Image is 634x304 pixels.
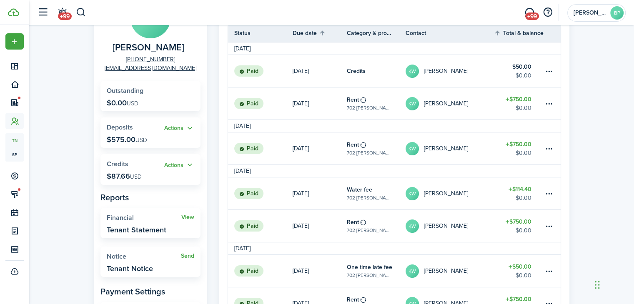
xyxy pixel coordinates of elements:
widget-stats-description: Tenant Statement [107,226,166,234]
a: Paid [228,87,293,120]
a: Paid [228,55,293,87]
p: [DATE] [293,99,309,108]
table-amount-title: $114.40 [508,185,531,194]
a: $750.00$0.00 [494,87,544,120]
th: Sort [494,28,544,38]
a: View [181,214,194,221]
p: [DATE] [293,267,309,275]
a: Credits [347,55,406,87]
button: Actions [164,124,194,133]
status: Paid [234,65,263,77]
a: $750.00$0.00 [494,210,544,242]
p: $0.00 [107,99,138,107]
table-amount-description: $0.00 [515,71,531,80]
a: tn [5,133,24,147]
a: [DATE] [293,210,347,242]
widget-stats-description: Tenant Notice [107,264,153,273]
p: [DATE] [293,189,309,198]
a: Rent702 [PERSON_NAME], Unit 4 [347,87,406,120]
a: KW[PERSON_NAME] [406,177,494,209]
iframe: Chat Widget [592,264,634,304]
a: Paid [228,210,293,242]
a: Paid [228,132,293,164]
a: Water fee702 [PERSON_NAME], Unit 4 [347,177,406,209]
a: [PHONE_NUMBER] [126,55,175,64]
span: Credits [107,159,128,169]
status: Paid [234,220,263,232]
span: Korrie Williams [113,42,184,53]
table-info-title: Rent [347,295,359,304]
avatar-text: KW [406,264,419,278]
table-info-title: Rent [347,95,359,104]
a: $750.00$0.00 [494,132,544,164]
span: +99 [58,12,72,20]
table-amount-title: $750.00 [505,295,531,304]
p: [DATE] [293,67,309,75]
a: [EMAIL_ADDRESS][DOMAIN_NAME] [105,64,196,72]
a: $114.40$0.00 [494,177,544,209]
button: Open menu [5,33,24,50]
avatar-text: KW [406,142,419,155]
table-amount-title: $50.00 [512,62,531,71]
a: Rent702 [PERSON_NAME], Unit 4 [347,132,406,164]
table-profile-info-text: [PERSON_NAME] [424,145,468,152]
a: $50.00$0.00 [494,255,544,287]
table-amount-description: $0.00 [515,149,531,157]
a: [DATE] [293,255,347,287]
avatar-text: KW [406,97,419,110]
table-info-title: Rent [347,218,359,227]
status: Paid [234,143,263,154]
status: Paid [234,188,263,199]
a: One time late fee702 [PERSON_NAME], Unit 4 [347,255,406,287]
table-subtitle: 702 [PERSON_NAME], Unit 4 [347,149,393,157]
a: [DATE] [293,132,347,164]
a: Messaging [521,2,537,23]
a: KW[PERSON_NAME] [406,132,494,164]
a: Notifications [54,2,70,23]
table-amount-description: $0.00 [515,271,531,280]
status: Paid [234,265,263,277]
th: Category & property [347,29,406,37]
table-subtitle: 702 [PERSON_NAME], Unit 4 [347,272,393,279]
button: Open resource center [541,5,555,20]
a: KW[PERSON_NAME] [406,210,494,242]
a: Paid [228,177,293,209]
table-profile-info-text: [PERSON_NAME] [424,68,468,75]
a: [DATE] [293,55,347,87]
button: Open menu [164,160,194,170]
table-amount-title: $750.00 [505,140,531,149]
table-profile-info-text: [PERSON_NAME] [424,223,468,229]
table-info-title: Rent [347,140,359,149]
button: Actions [164,160,194,170]
th: Contact [406,29,494,37]
span: Deposits [107,122,133,132]
a: [DATE] [293,87,347,120]
p: $87.66 [107,172,142,180]
a: $50.00$0.00 [494,55,544,87]
th: Status [228,29,293,37]
table-subtitle: 702 [PERSON_NAME], Unit 4 [347,194,393,202]
panel-main-subtitle: Reports [100,191,200,204]
a: Paid [228,255,293,287]
table-subtitle: 702 [PERSON_NAME], Unit 4 [347,104,393,112]
avatar-text: KW [406,65,419,78]
td: [DATE] [228,244,257,253]
widget-stats-action: Send [181,253,194,259]
span: Outstanding [107,86,143,95]
panel-main-subtitle: Payment Settings [100,285,200,298]
table-amount-description: $0.00 [515,194,531,202]
table-profile-info-text: [PERSON_NAME] [424,268,468,274]
a: sp [5,147,24,162]
th: Sort [293,28,347,38]
span: USD [135,136,147,145]
avatar-text: KW [406,219,419,233]
status: Paid [234,98,263,110]
img: TenantCloud [8,8,19,16]
span: USD [130,172,142,181]
td: [DATE] [228,122,257,130]
table-info-title: Credits [347,67,366,75]
button: Open menu [164,124,194,133]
